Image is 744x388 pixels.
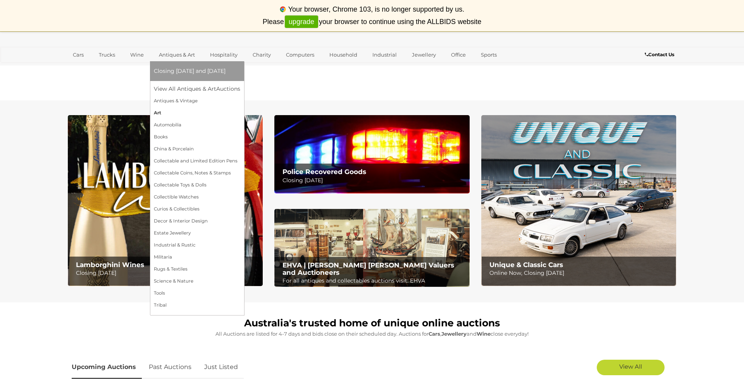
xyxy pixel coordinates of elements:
[645,50,676,59] a: Contact Us
[72,318,672,329] h1: Australia's trusted home of unique online auctions
[597,360,665,375] a: View All
[68,115,263,286] img: Lamborghini Wines
[94,48,120,61] a: Trucks
[489,261,563,269] b: Unique & Classic Cars
[282,276,465,286] p: For all antiques and collectables auctions visit: EHVA
[274,209,469,287] img: EHVA | Evans Hastings Valuers and Auctioneers
[248,48,276,61] a: Charity
[282,261,454,276] b: EHVA | [PERSON_NAME] [PERSON_NAME] Valuers and Auctioneers
[198,356,244,379] a: Just Listed
[476,48,502,61] a: Sports
[645,52,674,57] b: Contact Us
[205,48,243,61] a: Hospitality
[407,48,441,61] a: Jewellery
[489,268,672,278] p: Online Now, Closing [DATE]
[619,363,642,370] span: View All
[76,261,144,269] b: Lamborghini Wines
[429,331,440,337] strong: Cars
[446,48,471,61] a: Office
[125,48,149,61] a: Wine
[68,48,89,61] a: Cars
[274,115,469,193] img: Police Recovered Goods
[274,209,469,287] a: EHVA | Evans Hastings Valuers and Auctioneers EHVA | [PERSON_NAME] [PERSON_NAME] Valuers and Auct...
[441,331,467,337] strong: Jewellery
[282,176,465,185] p: Closing [DATE]
[72,329,672,338] p: All Auctions are listed for 4-7 days and bids close on their scheduled day. Auctions for , and cl...
[76,268,258,278] p: Closing [DATE]
[324,48,362,61] a: Household
[477,331,491,337] strong: Wine
[154,48,200,61] a: Antiques & Art
[274,115,469,193] a: Police Recovered Goods Police Recovered Goods Closing [DATE]
[481,115,676,286] img: Unique & Classic Cars
[481,115,676,286] a: Unique & Classic Cars Unique & Classic Cars Online Now, Closing [DATE]
[68,115,263,286] a: Lamborghini Wines Lamborghini Wines Closing [DATE]
[281,48,319,61] a: Computers
[143,356,197,379] a: Past Auctions
[68,61,133,74] a: [GEOGRAPHIC_DATA]
[282,168,366,176] b: Police Recovered Goods
[285,16,318,28] a: upgrade
[72,356,142,379] a: Upcoming Auctions
[367,48,402,61] a: Industrial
